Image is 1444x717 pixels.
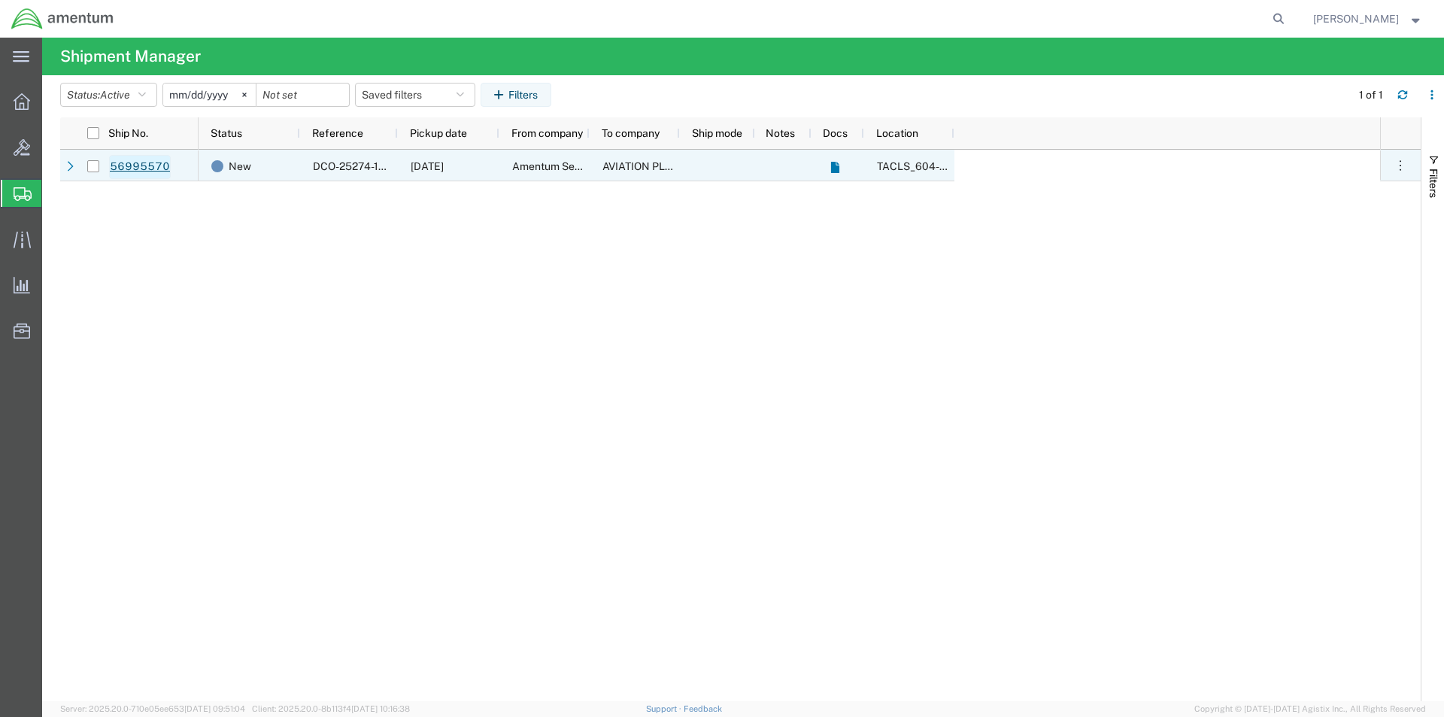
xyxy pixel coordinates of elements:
div: 1 of 1 [1359,87,1385,103]
span: TACLS_604-Trenton, NJ [877,160,1159,172]
span: Reference [312,127,363,139]
input: Not set [256,84,349,106]
span: To company [602,127,660,139]
a: 56995570 [109,155,171,179]
span: [DATE] 10:16:38 [351,704,410,713]
span: Pickup date [410,127,467,139]
a: Support [646,704,684,713]
button: Saved filters [355,83,475,107]
button: [PERSON_NAME] [1312,10,1424,28]
span: Client: 2025.20.0-8b113f4 [252,704,410,713]
span: Location [876,127,918,139]
span: 10/01/2025 [411,160,444,172]
span: Ship mode [692,127,742,139]
span: Amentum Services, Inc. [512,160,625,172]
span: Active [100,89,130,101]
span: Docs [823,127,848,139]
span: Server: 2025.20.0-710e05ee653 [60,704,245,713]
button: Status:Active [60,83,157,107]
span: Ship No. [108,127,148,139]
span: [DATE] 09:51:04 [184,704,245,713]
h4: Shipment Manager [60,38,201,75]
span: DCO-25274-168961 [313,160,410,172]
span: Copyright © [DATE]-[DATE] Agistix Inc., All Rights Reserved [1194,703,1426,715]
span: Gary Etherington [1313,11,1399,27]
img: logo [11,8,114,30]
span: AVIATION PLUS INC [602,160,700,172]
a: Feedback [684,704,722,713]
span: Status [211,127,242,139]
span: From company [511,127,583,139]
span: New [229,150,251,182]
span: Filters [1427,169,1439,198]
span: Notes [766,127,795,139]
button: Filters [481,83,551,107]
input: Not set [163,84,256,106]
